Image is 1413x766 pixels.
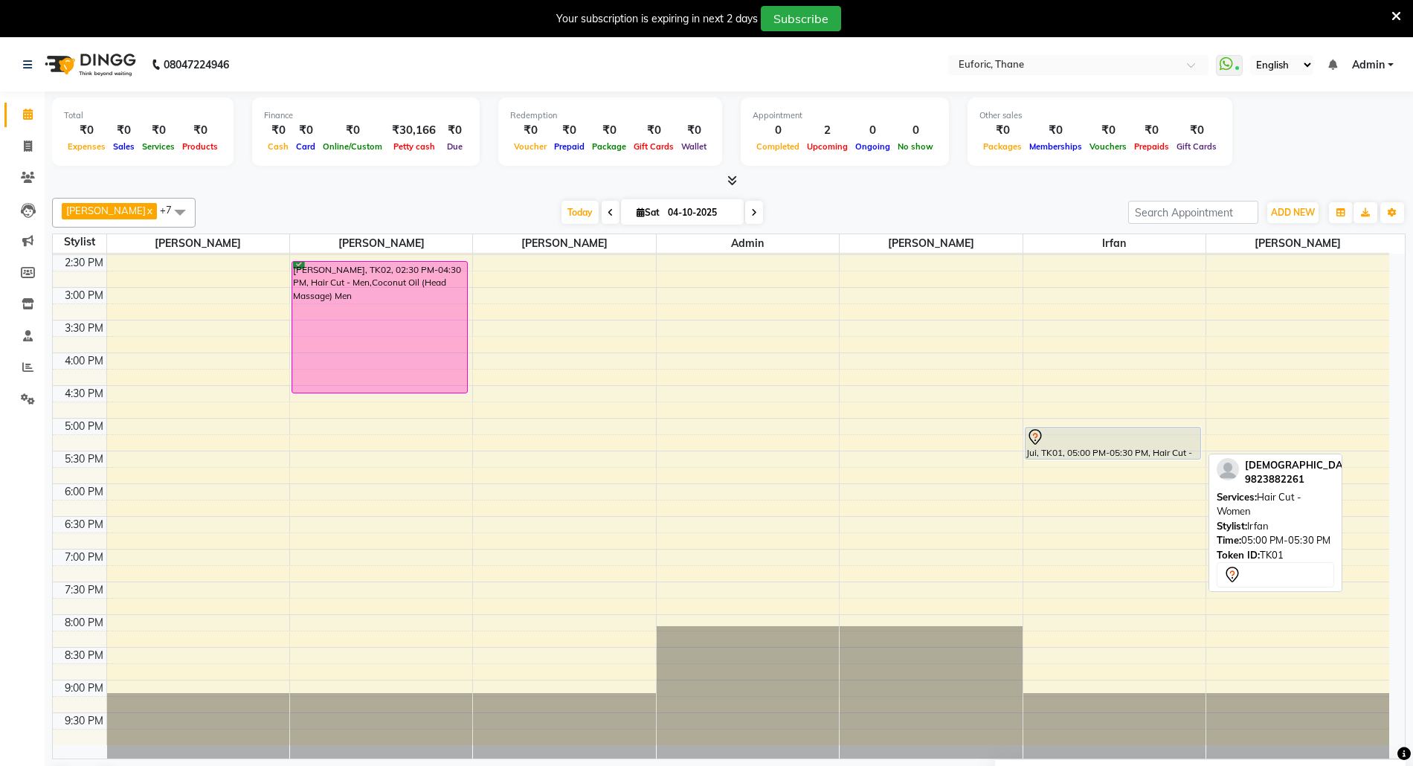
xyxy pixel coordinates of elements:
[1026,122,1086,139] div: ₹0
[64,141,109,152] span: Expenses
[761,6,841,31] button: Subscribe
[510,109,710,122] div: Redemption
[64,122,109,139] div: ₹0
[550,122,588,139] div: ₹0
[178,141,222,152] span: Products
[1217,491,1301,518] span: Hair Cut - Women
[588,122,630,139] div: ₹0
[264,109,468,122] div: Finance
[1026,428,1200,459] div: Jui, TK01, 05:00 PM-05:30 PM, Hair Cut - Women
[473,234,655,253] span: [PERSON_NAME]
[630,122,677,139] div: ₹0
[979,122,1026,139] div: ₹0
[62,713,106,729] div: 9:30 PM
[1086,122,1130,139] div: ₹0
[803,141,852,152] span: Upcoming
[894,141,937,152] span: No show
[62,550,106,565] div: 7:00 PM
[138,122,178,139] div: ₹0
[1217,491,1257,503] span: Services:
[1267,202,1319,223] button: ADD NEW
[979,141,1026,152] span: Packages
[840,234,1022,253] span: [PERSON_NAME]
[677,141,710,152] span: Wallet
[62,255,106,271] div: 2:30 PM
[62,419,106,434] div: 5:00 PM
[66,205,146,216] span: [PERSON_NAME]
[550,141,588,152] span: Prepaid
[852,141,894,152] span: Ongoing
[164,44,229,86] b: 08047224946
[62,288,106,303] div: 3:00 PM
[290,234,472,253] span: [PERSON_NAME]
[292,262,467,393] div: [PERSON_NAME], TK02, 02:30 PM-04:30 PM, Hair Cut - Men,Coconut Oil (Head Massage) Men
[1128,201,1258,224] input: Search Appointment
[803,122,852,139] div: 2
[1245,472,1359,487] div: 9823882261
[443,141,466,152] span: Due
[62,680,106,696] div: 9:00 PM
[753,141,803,152] span: Completed
[1217,519,1334,534] div: Irfan
[1271,207,1315,218] span: ADD NEW
[1086,141,1130,152] span: Vouchers
[319,141,386,152] span: Online/Custom
[1173,141,1220,152] span: Gift Cards
[510,122,550,139] div: ₹0
[38,44,140,86] img: logo
[1245,459,1359,471] span: [DEMOGRAPHIC_DATA]
[62,386,106,402] div: 4:30 PM
[264,122,292,139] div: ₹0
[62,648,106,663] div: 8:30 PM
[753,122,803,139] div: 0
[53,234,106,250] div: Stylist
[894,122,937,139] div: 0
[1023,234,1206,253] span: Irfan
[663,202,738,224] input: 2025-10-04
[62,484,106,500] div: 6:00 PM
[62,451,106,467] div: 5:30 PM
[292,141,319,152] span: Card
[62,615,106,631] div: 8:00 PM
[657,234,839,253] span: Admin
[1217,520,1247,532] span: Stylist:
[62,582,106,598] div: 7:30 PM
[1026,141,1086,152] span: Memberships
[107,234,289,253] span: [PERSON_NAME]
[1352,57,1385,73] span: Admin
[62,517,106,532] div: 6:30 PM
[852,122,894,139] div: 0
[510,141,550,152] span: Voucher
[1130,141,1173,152] span: Prepaids
[1217,548,1334,563] div: TK01
[319,122,386,139] div: ₹0
[160,204,183,216] span: +7
[390,141,439,152] span: Petty cash
[109,122,138,139] div: ₹0
[442,122,468,139] div: ₹0
[1217,534,1241,546] span: Time:
[146,205,152,216] a: x
[979,109,1220,122] div: Other sales
[561,201,599,224] span: Today
[1173,122,1220,139] div: ₹0
[178,122,222,139] div: ₹0
[1217,458,1239,480] img: profile
[753,109,937,122] div: Appointment
[386,122,442,139] div: ₹30,166
[1206,234,1389,253] span: [PERSON_NAME]
[588,141,630,152] span: Package
[62,353,106,369] div: 4:00 PM
[109,141,138,152] span: Sales
[264,141,292,152] span: Cash
[1130,122,1173,139] div: ₹0
[64,109,222,122] div: Total
[556,11,758,27] div: Your subscription is expiring in next 2 days
[292,122,319,139] div: ₹0
[138,141,178,152] span: Services
[677,122,710,139] div: ₹0
[1217,533,1334,548] div: 05:00 PM-05:30 PM
[1217,549,1260,561] span: Token ID:
[633,207,663,218] span: Sat
[62,321,106,336] div: 3:30 PM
